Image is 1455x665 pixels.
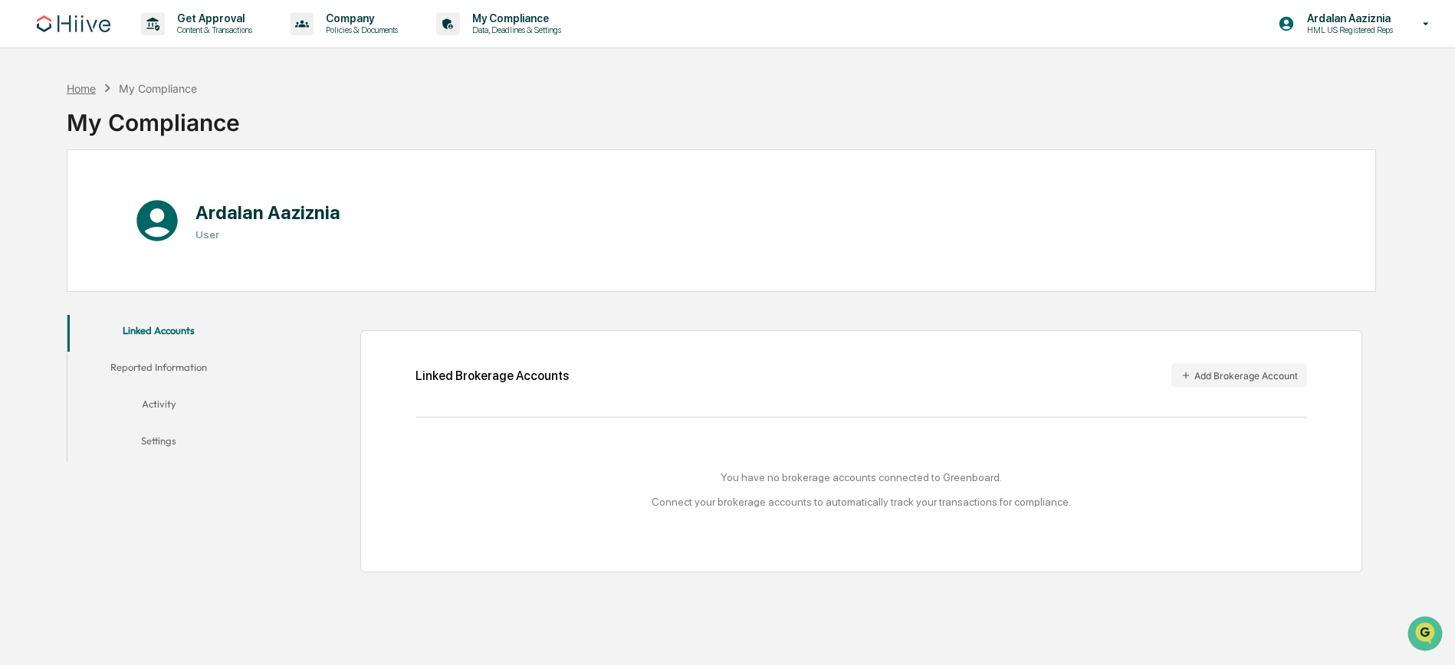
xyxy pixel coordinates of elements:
button: Linked Accounts [67,315,250,352]
button: Add Brokerage Account [1171,363,1307,388]
div: Start new chat [52,117,251,133]
span: Data Lookup [31,222,97,237]
span: Attestations [126,193,190,208]
button: Start new chat [261,122,279,140]
div: My Compliance [67,97,240,136]
p: My Compliance [460,12,569,25]
img: logo [37,15,110,32]
p: Policies & Documents [314,25,406,35]
h1: Ardalan Aaziznia [195,201,340,224]
span: Pylon [153,260,186,271]
input: Clear [40,70,253,86]
iframe: Open customer support [1406,614,1447,656]
div: My Compliance [119,82,197,95]
button: Settings [67,425,250,462]
div: Linked Brokerage Accounts [415,369,569,383]
img: 1746055101610-c473b297-6a78-478c-a979-82029cc54cd1 [15,117,43,145]
div: secondary tabs example [67,315,250,462]
div: 🔎 [15,224,28,236]
h3: User [195,228,340,241]
a: 🗄️Attestations [105,187,196,215]
p: Data, Deadlines & Settings [460,25,569,35]
button: Activity [67,388,250,425]
div: Home [67,82,96,95]
p: How can we help? [15,32,279,57]
span: Preclearance [31,193,99,208]
p: Get Approval [165,12,260,25]
p: Company [314,12,406,25]
div: 🖐️ [15,195,28,207]
button: Reported Information [67,352,250,388]
div: 🗄️ [111,195,123,207]
p: HML US Registered Reps [1295,25,1401,35]
div: You have no brokerage accounts connected to Greenboard. Connect your brokerage accounts to automa... [415,471,1308,508]
p: Ardalan Aaziznia [1295,12,1401,25]
a: Powered byPylon [108,259,186,271]
div: We're available if you need us! [52,133,194,145]
a: 🔎Data Lookup [9,216,103,244]
p: Content & Transactions [165,25,260,35]
a: 🖐️Preclearance [9,187,105,215]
